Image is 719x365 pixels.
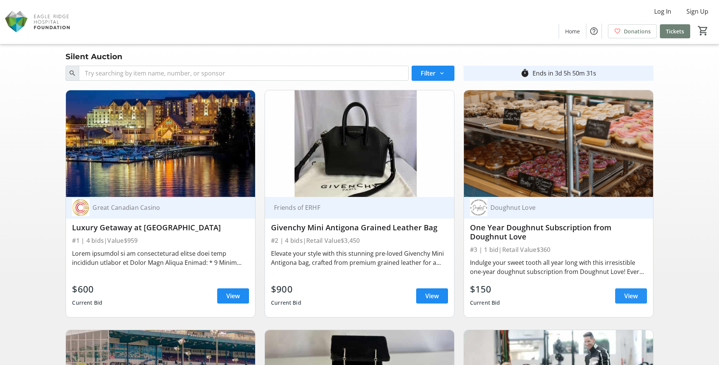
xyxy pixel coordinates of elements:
div: Current Bid [271,296,301,310]
img: Eagle Ridge Hospital Foundation's Logo [5,3,72,41]
div: #2 | 4 bids | Retail Value $3,450 [271,235,448,246]
span: Log In [654,7,671,16]
img: Givenchy Mini Antigona Grained Leather Bag [265,90,454,197]
mat-icon: timer_outline [520,69,529,78]
button: Help [586,24,602,39]
button: Sign Up [680,5,714,17]
div: Lorem ipsumdol si am consecteturad elitse doei temp incididun utlabor et Dolor Magn Aliqua Enimad... [72,249,249,267]
div: Luxury Getaway at [GEOGRAPHIC_DATA] [72,223,249,232]
span: View [226,291,240,300]
div: #1 | 4 bids | Value $959 [72,235,249,246]
div: $150 [470,282,500,296]
div: Great Canadian Casino [89,204,240,211]
div: Givenchy Mini Antigona Grained Leather Bag [271,223,448,232]
a: View [217,288,249,304]
div: Indulge your sweet tooth all year long with this irresistible one-year doughnut subscription from... [470,258,647,276]
div: Current Bid [72,296,102,310]
div: Doughnut Love [487,204,638,211]
span: View [425,291,439,300]
div: Silent Auction [61,50,127,63]
span: Sign Up [686,7,708,16]
div: Current Bid [470,296,500,310]
div: #3 | 1 bid | Retail Value $360 [470,244,647,255]
button: Log In [648,5,677,17]
a: View [416,288,448,304]
a: Home [559,24,586,38]
input: Try searching by item name, number, or sponsor [79,66,408,81]
img: Doughnut Love [470,199,487,216]
img: Luxury Getaway at River Rock Casino Resort [66,90,255,197]
div: Ends in 3d 5h 50m 31s [533,69,596,78]
a: Tickets [660,24,690,38]
span: Donations [624,27,651,35]
button: Filter [412,66,454,81]
div: One Year Doughnut Subscription from Doughnut Love [470,223,647,241]
a: Donations [608,24,657,38]
span: Tickets [666,27,684,35]
a: View [615,288,647,304]
img: One Year Doughnut Subscription from Doughnut Love [464,90,653,197]
span: Filter [421,69,435,78]
button: Cart [696,24,710,38]
div: Friends of ERHF [271,204,439,211]
span: View [624,291,638,300]
div: Elevate your style with this stunning pre-loved Givenchy Mini Antigona bag, crafted from premium ... [271,249,448,267]
div: $600 [72,282,102,296]
span: Home [565,27,580,35]
div: $900 [271,282,301,296]
img: Great Canadian Casino [72,199,89,216]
